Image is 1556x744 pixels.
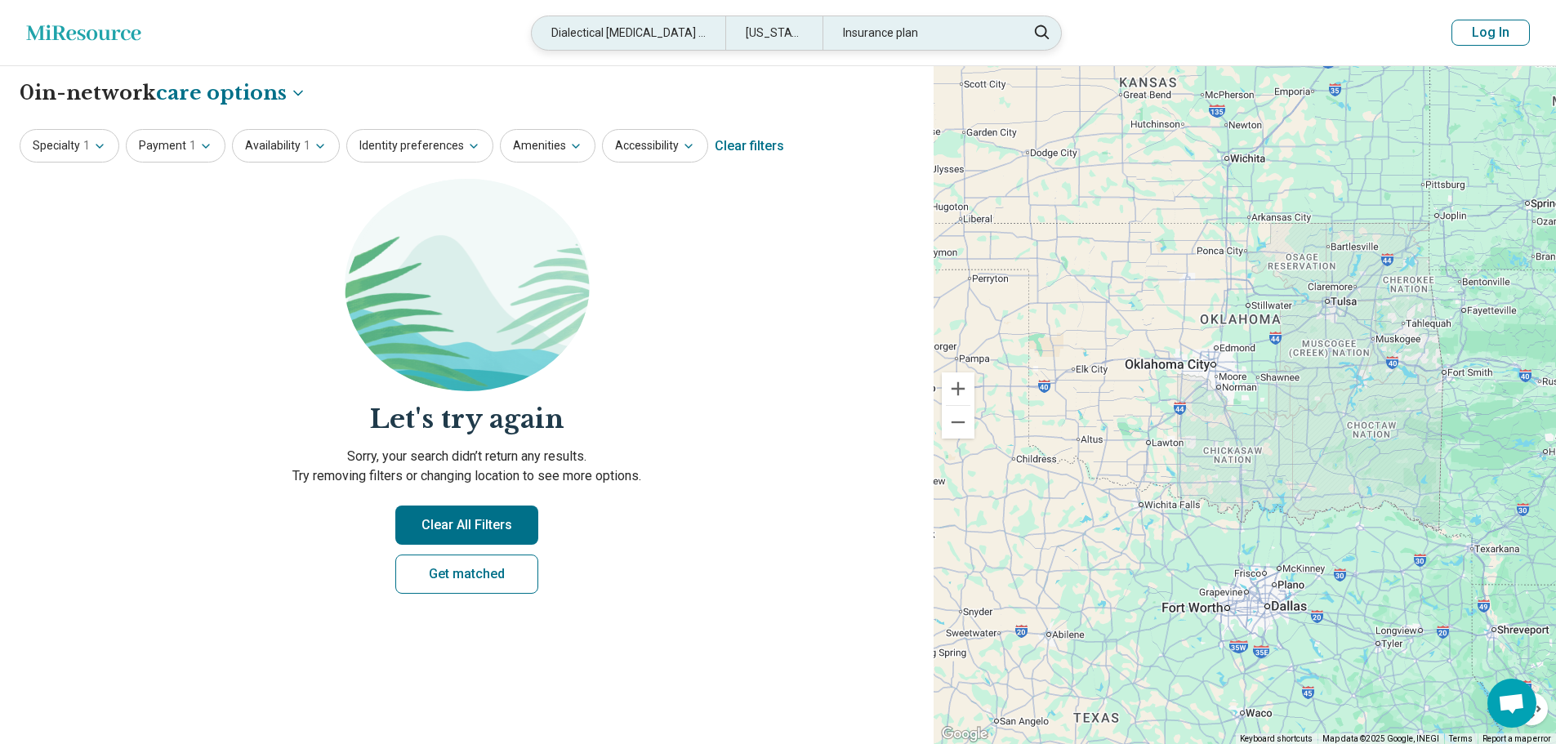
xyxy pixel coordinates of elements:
[725,16,823,50] div: [US_STATE]
[20,447,914,486] p: Sorry, your search didn’t return any results. Try removing filters or changing location to see mo...
[823,16,1016,50] div: Insurance plan
[346,129,493,163] button: Identity preferences
[304,137,310,154] span: 1
[532,16,725,50] div: Dialectical [MEDICAL_DATA] (DBT)
[602,129,708,163] button: Accessibility
[395,555,538,594] a: Get matched
[1451,20,1530,46] button: Log In
[1482,734,1551,743] a: Report a map error
[500,129,595,163] button: Amenities
[232,129,340,163] button: Availability1
[83,137,90,154] span: 1
[189,137,196,154] span: 1
[156,79,287,107] span: care options
[1449,734,1473,743] a: Terms (opens in new tab)
[715,127,784,166] div: Clear filters
[1487,679,1536,728] div: Open chat
[156,79,306,107] button: Care options
[20,401,914,438] h2: Let's try again
[126,129,225,163] button: Payment1
[20,79,306,107] h1: 0 in-network
[942,406,974,439] button: Zoom out
[942,372,974,405] button: Zoom in
[20,129,119,163] button: Specialty1
[395,506,538,545] button: Clear All Filters
[1322,734,1439,743] span: Map data ©2025 Google, INEGI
